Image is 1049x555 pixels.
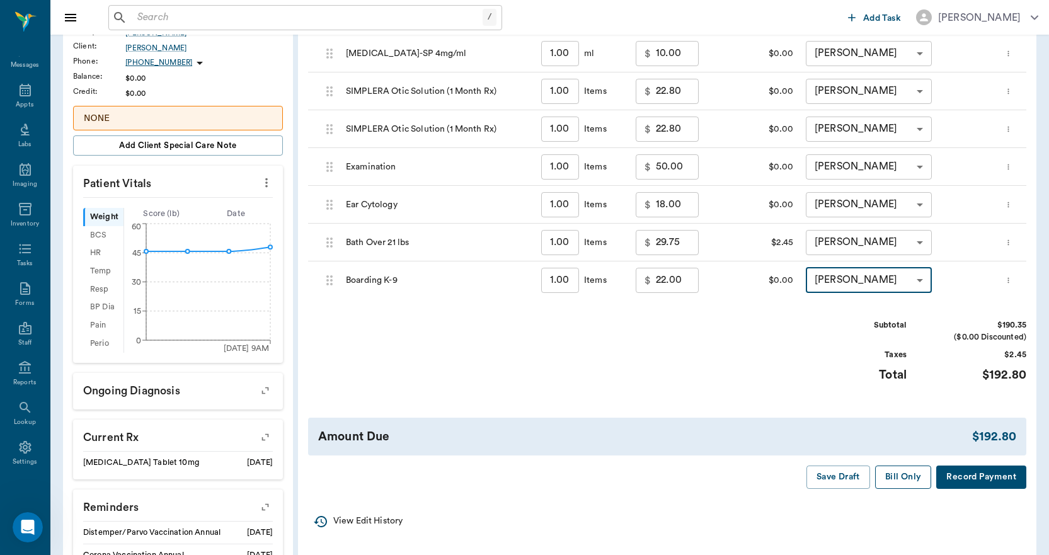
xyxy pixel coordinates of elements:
[83,527,221,539] div: Distemper/Parvo Vaccination Annual
[198,208,273,220] div: Date
[724,110,800,148] div: $0.00
[16,100,33,110] div: Appts
[73,71,125,82] div: Balance :
[132,9,483,26] input: Search
[247,527,273,539] div: [DATE]
[645,159,651,175] p: $
[645,235,651,250] p: $
[256,172,277,193] button: more
[83,457,199,469] div: [MEDICAL_DATA] Tablet 10mg
[806,79,932,104] div: [PERSON_NAME]
[132,223,141,231] tspan: 60
[340,224,535,261] div: Bath Over 21 lbs
[84,112,272,125] p: NONE
[125,88,283,99] div: $0.00
[579,85,607,98] div: Items
[318,428,972,446] div: Amount Due
[806,466,870,489] button: Save Draft
[73,135,283,156] button: Add client Special Care Note
[14,418,36,427] div: Lookup
[124,208,199,220] div: Score ( lb )
[806,230,932,255] div: [PERSON_NAME]
[83,262,123,280] div: Temp
[645,46,651,61] p: $
[125,57,192,68] p: [PHONE_NUMBER]
[83,316,123,335] div: Pain
[132,249,141,256] tspan: 45
[223,345,269,352] tspan: [DATE] 9AM
[83,280,123,299] div: Resp
[73,55,125,67] div: Phone :
[709,44,715,63] button: message
[806,268,932,293] div: [PERSON_NAME]
[579,236,607,249] div: Items
[656,230,699,255] input: 0.00
[812,349,907,361] div: Taxes
[1001,270,1016,291] button: more
[579,274,607,287] div: Items
[936,466,1026,489] button: Record Payment
[645,84,651,99] p: $
[645,197,651,212] p: $
[340,72,535,110] div: SIMPLERA Otic Solution (1 Month Rx)
[724,224,800,261] div: $2.45
[73,86,125,97] div: Credit :
[13,180,37,189] div: Imaging
[340,148,535,186] div: Examination
[932,349,1026,361] div: $2.45
[136,336,141,344] tspan: 0
[579,47,594,60] div: ml
[579,123,607,135] div: Items
[1001,81,1016,102] button: more
[340,261,535,299] div: Boarding K-9
[73,489,283,521] p: Reminders
[972,428,1016,446] div: $192.80
[1001,43,1016,64] button: more
[843,6,906,29] button: Add Task
[18,140,32,149] div: Labs
[134,307,141,315] tspan: 15
[333,515,403,528] p: View Edit History
[645,273,651,288] p: $
[247,457,273,469] div: [DATE]
[806,41,932,66] div: [PERSON_NAME]
[18,338,32,348] div: Staff
[656,268,699,293] input: 0.00
[13,378,37,387] div: Reports
[83,208,123,226] div: Weight
[11,60,40,70] div: Messages
[724,148,800,186] div: $0.00
[83,226,123,244] div: BCS
[15,299,34,308] div: Forms
[906,6,1048,29] button: [PERSON_NAME]
[932,331,1026,343] div: ($0.00 Discounted)
[724,186,800,224] div: $0.00
[724,72,800,110] div: $0.00
[656,192,699,217] input: 0.00
[125,42,283,54] div: [PERSON_NAME]
[812,319,907,331] div: Subtotal
[656,79,699,104] input: 0.00
[13,457,38,467] div: Settings
[724,261,800,299] div: $0.00
[73,420,283,451] p: Current Rx
[1001,194,1016,215] button: more
[938,10,1021,25] div: [PERSON_NAME]
[340,110,535,148] div: SIMPLERA Otic Solution (1 Month Rx)
[806,192,932,217] div: [PERSON_NAME]
[83,244,123,263] div: HR
[812,366,907,384] div: Total
[83,335,123,353] div: Perio
[1001,118,1016,140] button: more
[724,35,800,72] div: $0.00
[125,72,283,84] div: $0.00
[645,122,651,137] p: $
[656,154,699,180] input: 0.00
[73,373,283,404] p: Ongoing diagnosis
[340,35,535,72] div: [MEDICAL_DATA]-SP 4mg/ml
[17,259,33,268] div: Tasks
[656,117,699,142] input: 0.00
[73,166,283,197] p: Patient Vitals
[11,219,39,229] div: Inventory
[579,198,607,211] div: Items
